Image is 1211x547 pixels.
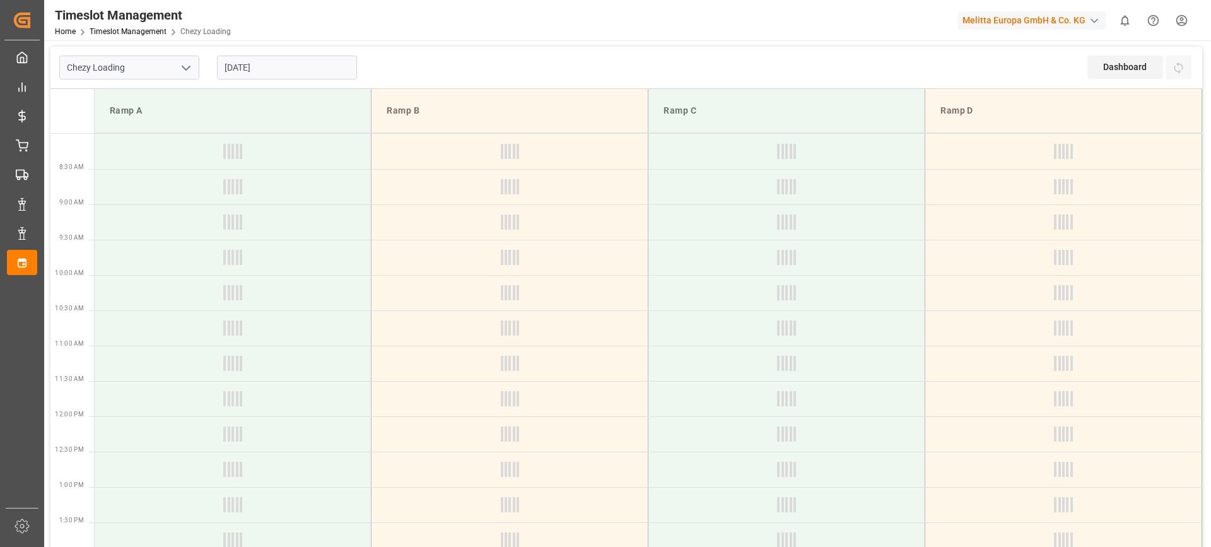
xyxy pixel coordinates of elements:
[1087,56,1163,79] div: Dashboard
[59,199,84,206] span: 9:00 AM
[55,411,84,418] span: 12:00 PM
[957,8,1111,32] button: Melitta Europa GmbH & Co. KG
[59,163,84,170] span: 8:30 AM
[55,375,84,382] span: 11:30 AM
[59,56,199,79] input: Type to search/select
[1139,6,1167,35] button: Help Center
[658,99,915,122] div: Ramp C
[957,11,1106,30] div: Melitta Europa GmbH & Co. KG
[59,234,84,241] span: 9:30 AM
[1111,6,1139,35] button: show 0 new notifications
[935,99,1191,122] div: Ramp D
[217,56,357,79] input: DD-MM-YYYY
[55,446,84,453] span: 12:30 PM
[55,6,231,25] div: Timeslot Management
[59,481,84,488] span: 1:00 PM
[55,305,84,312] span: 10:30 AM
[55,27,76,36] a: Home
[382,99,638,122] div: Ramp B
[176,58,195,78] button: open menu
[90,27,167,36] a: Timeslot Management
[55,340,84,347] span: 11:00 AM
[59,517,84,524] span: 1:30 PM
[55,269,84,276] span: 10:00 AM
[105,99,361,122] div: Ramp A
